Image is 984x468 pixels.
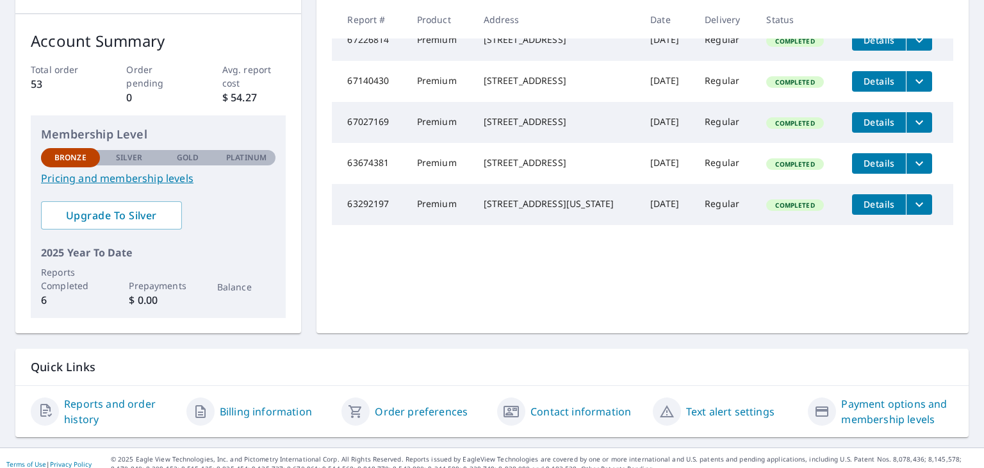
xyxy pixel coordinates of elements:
[906,112,932,133] button: filesDropdownBtn-67027169
[332,102,406,143] td: 67027169
[640,143,694,184] td: [DATE]
[332,143,406,184] td: 63674381
[407,20,473,61] td: Premium
[484,197,630,210] div: [STREET_ADDRESS][US_STATE]
[51,208,172,222] span: Upgrade To Silver
[694,184,756,225] td: Regular
[126,63,190,90] p: Order pending
[484,156,630,169] div: [STREET_ADDRESS]
[126,90,190,105] p: 0
[767,201,822,210] span: Completed
[767,37,822,46] span: Completed
[906,153,932,174] button: filesDropdownBtn-63674381
[530,404,631,419] a: Contact information
[860,34,898,46] span: Details
[31,63,95,76] p: Total order
[222,90,286,105] p: $ 54.27
[694,20,756,61] td: Regular
[694,102,756,143] td: Regular
[41,292,100,308] p: 6
[6,460,92,468] p: |
[116,152,143,163] p: Silver
[860,116,898,128] span: Details
[220,404,312,419] a: Billing information
[640,184,694,225] td: [DATE]
[177,152,199,163] p: Gold
[41,126,275,143] p: Membership Level
[31,76,95,92] p: 53
[54,152,86,163] p: Bronze
[640,20,694,61] td: [DATE]
[226,152,266,163] p: Platinum
[222,63,286,90] p: Avg. report cost
[686,404,775,419] a: Text alert settings
[860,157,898,169] span: Details
[767,119,822,128] span: Completed
[640,102,694,143] td: [DATE]
[41,201,182,230] a: Upgrade To Silver
[407,61,473,102] td: Premium
[841,396,953,427] a: Payment options and membership levels
[852,194,906,215] button: detailsBtn-63292197
[41,265,100,292] p: Reports Completed
[375,404,468,419] a: Order preferences
[31,359,953,375] p: Quick Links
[129,292,188,308] p: $ 0.00
[852,30,906,51] button: detailsBtn-67226814
[860,198,898,210] span: Details
[767,160,822,169] span: Completed
[484,33,630,46] div: [STREET_ADDRESS]
[640,61,694,102] td: [DATE]
[852,71,906,92] button: detailsBtn-67140430
[64,396,176,427] a: Reports and order history
[852,153,906,174] button: detailsBtn-63674381
[332,61,406,102] td: 67140430
[694,143,756,184] td: Regular
[332,20,406,61] td: 67226814
[852,112,906,133] button: detailsBtn-67027169
[407,102,473,143] td: Premium
[906,194,932,215] button: filesDropdownBtn-63292197
[332,184,406,225] td: 63292197
[694,61,756,102] td: Regular
[41,245,275,260] p: 2025 Year To Date
[407,184,473,225] td: Premium
[129,279,188,292] p: Prepayments
[906,30,932,51] button: filesDropdownBtn-67226814
[31,29,286,53] p: Account Summary
[41,171,275,186] a: Pricing and membership levels
[767,78,822,87] span: Completed
[217,280,276,294] p: Balance
[484,74,630,87] div: [STREET_ADDRESS]
[860,75,898,87] span: Details
[407,143,473,184] td: Premium
[906,71,932,92] button: filesDropdownBtn-67140430
[484,115,630,128] div: [STREET_ADDRESS]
